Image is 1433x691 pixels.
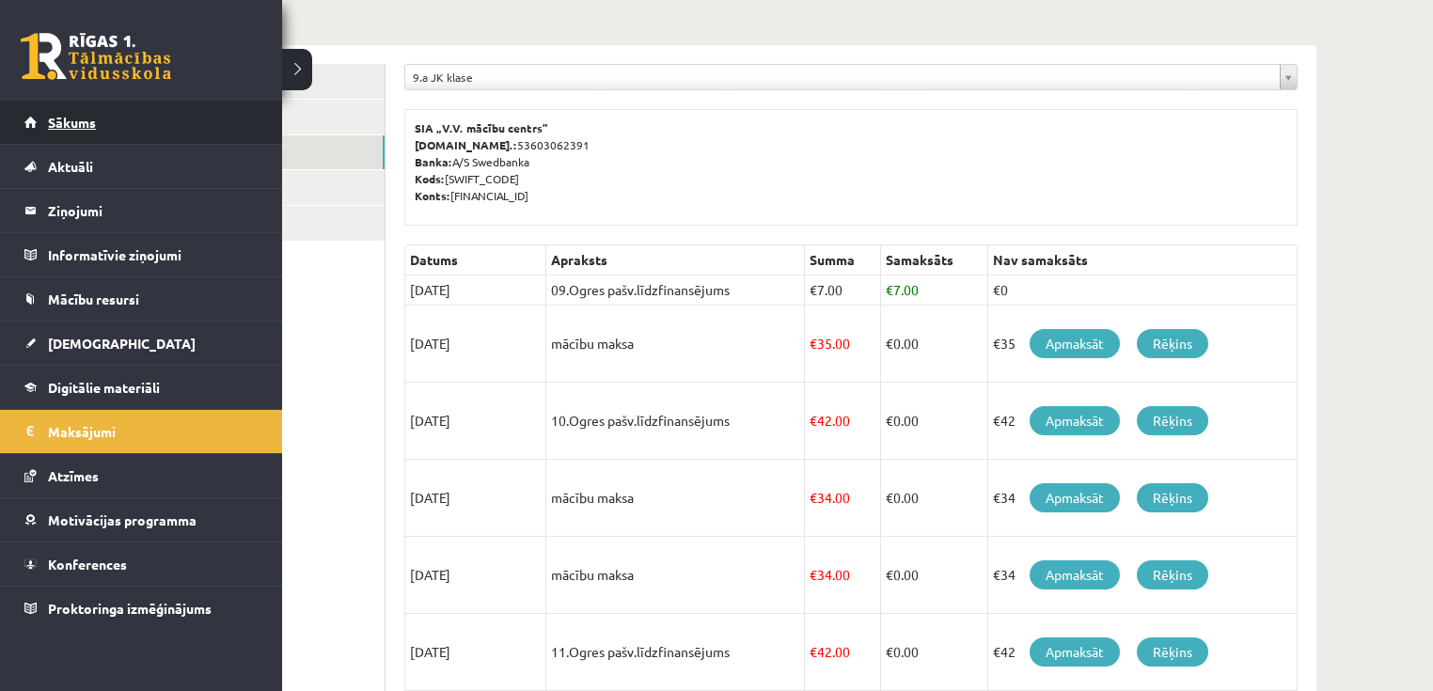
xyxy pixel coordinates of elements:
[886,643,893,660] span: €
[48,410,259,453] legend: Maksājumi
[405,383,546,460] td: [DATE]
[24,366,259,409] a: Digitālie materiāli
[881,306,988,383] td: 0.00
[881,460,988,537] td: 0.00
[546,460,805,537] td: mācību maksa
[805,245,881,275] th: Summa
[881,614,988,691] td: 0.00
[405,614,546,691] td: [DATE]
[805,614,881,691] td: 42.00
[810,281,817,298] span: €
[881,537,988,614] td: 0.00
[48,511,197,528] span: Motivācijas programma
[988,614,1298,691] td: €42
[405,537,546,614] td: [DATE]
[546,537,805,614] td: mācību maksa
[1137,483,1208,512] a: Rēķins
[546,383,805,460] td: 10.Ogres pašv.līdzfinansējums
[48,556,127,573] span: Konferences
[1137,560,1208,589] a: Rēķins
[24,542,259,586] a: Konferences
[48,600,212,617] span: Proktoringa izmēģinājums
[415,137,517,152] b: [DOMAIN_NAME].:
[810,489,817,506] span: €
[546,275,805,306] td: 09.Ogres pašv.līdzfinansējums
[48,467,99,484] span: Atzīmes
[805,275,881,306] td: 7.00
[415,171,445,186] b: Kods:
[881,275,988,306] td: 7.00
[24,410,259,453] a: Maksājumi
[24,101,259,144] a: Sākums
[24,277,259,321] a: Mācību resursi
[805,460,881,537] td: 34.00
[415,119,1287,204] p: 53603062391 A/S Swedbanka [SWIFT_CODE] [FINANCIAL_ID]
[810,335,817,352] span: €
[886,335,893,352] span: €
[988,383,1298,460] td: €42
[415,120,549,135] b: SIA „V.V. mācību centrs”
[48,291,139,307] span: Mācību resursi
[886,281,893,298] span: €
[988,460,1298,537] td: €34
[48,335,196,352] span: [DEMOGRAPHIC_DATA]
[24,454,259,497] a: Atzīmes
[810,566,817,583] span: €
[48,114,96,131] span: Sākums
[413,65,1272,89] span: 9.a JK klase
[988,306,1298,383] td: €35
[24,587,259,630] a: Proktoringa izmēģinājums
[415,188,450,203] b: Konts:
[405,460,546,537] td: [DATE]
[886,489,893,506] span: €
[886,412,893,429] span: €
[21,33,171,80] a: Rīgas 1. Tālmācības vidusskola
[805,537,881,614] td: 34.00
[805,383,881,460] td: 42.00
[1030,483,1120,512] a: Apmaksāt
[810,412,817,429] span: €
[1030,560,1120,589] a: Apmaksāt
[1030,637,1120,667] a: Apmaksāt
[415,154,452,169] b: Banka:
[805,306,881,383] td: 35.00
[24,145,259,188] a: Aktuāli
[24,233,259,276] a: Informatīvie ziņojumi
[546,245,805,275] th: Apraksts
[405,65,1297,89] a: 9.a JK klase
[546,614,805,691] td: 11.Ogres pašv.līdzfinansējums
[988,245,1298,275] th: Nav samaksāts
[1137,406,1208,435] a: Rēķins
[988,537,1298,614] td: €34
[810,643,817,660] span: €
[24,498,259,542] a: Motivācijas programma
[546,306,805,383] td: mācību maksa
[988,275,1298,306] td: €0
[1137,637,1208,667] a: Rēķins
[48,158,93,175] span: Aktuāli
[24,322,259,365] a: [DEMOGRAPHIC_DATA]
[24,189,259,232] a: Ziņojumi
[48,379,160,396] span: Digitālie materiāli
[881,383,988,460] td: 0.00
[886,566,893,583] span: €
[405,306,546,383] td: [DATE]
[1030,406,1120,435] a: Apmaksāt
[1030,329,1120,358] a: Apmaksāt
[881,245,988,275] th: Samaksāts
[48,233,259,276] legend: Informatīvie ziņojumi
[1137,329,1208,358] a: Rēķins
[405,275,546,306] td: [DATE]
[48,189,259,232] legend: Ziņojumi
[405,245,546,275] th: Datums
